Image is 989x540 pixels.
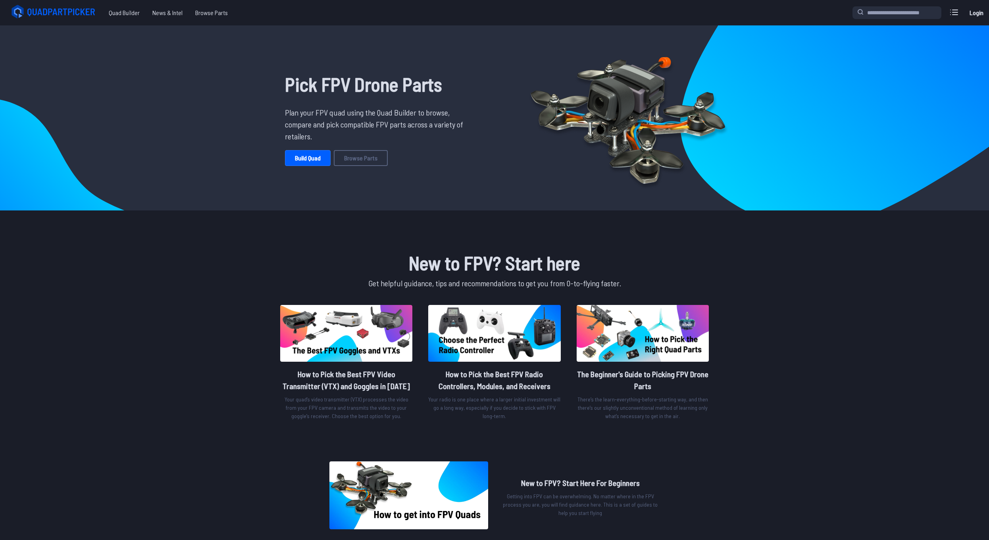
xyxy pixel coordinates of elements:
[285,106,469,142] p: Plan your FPV quad using the Quad Builder to browse, compare and pick compatible FPV parts across...
[514,39,742,197] img: Quadcopter
[329,461,660,529] a: image of postNew to FPV? Start Here For BeginnersGetting into FPV can be overwhelming. No matter ...
[428,395,560,420] p: Your radio is one place where a larger initial investment will go a long way, especially if you d...
[577,305,709,362] img: image of post
[577,368,709,392] h2: The Beginner's Guide to Picking FPV Drone Parts
[279,249,710,277] h1: New to FPV? Start here
[329,461,488,529] img: image of post
[285,70,469,98] h1: Pick FPV Drone Parts
[279,277,710,289] p: Get helpful guidance, tips and recommendations to get you from 0-to-flying faster.
[280,305,412,423] a: image of postHow to Pick the Best FPV Video Transmitter (VTX) and Goggles in [DATE]Your quad’s vi...
[967,5,986,21] a: Login
[146,5,189,21] a: News & Intel
[102,5,146,21] a: Quad Builder
[577,395,709,420] p: There’s the learn-everything-before-starting way, and then there’s our slightly unconventional me...
[285,150,331,166] a: Build Quad
[577,305,709,423] a: image of postThe Beginner's Guide to Picking FPV Drone PartsThere’s the learn-everything-before-s...
[428,305,560,362] img: image of post
[428,368,560,392] h2: How to Pick the Best FPV Radio Controllers, Modules, and Receivers
[501,477,660,489] h2: New to FPV? Start Here For Beginners
[280,395,412,420] p: Your quad’s video transmitter (VTX) processes the video from your FPV camera and transmits the vi...
[280,368,412,392] h2: How to Pick the Best FPV Video Transmitter (VTX) and Goggles in [DATE]
[280,305,412,362] img: image of post
[501,492,660,517] p: Getting into FPV can be overwhelming. No matter where in the FPV process you are, you will find g...
[334,150,388,166] a: Browse Parts
[189,5,234,21] a: Browse Parts
[428,305,560,423] a: image of postHow to Pick the Best FPV Radio Controllers, Modules, and ReceiversYour radio is one ...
